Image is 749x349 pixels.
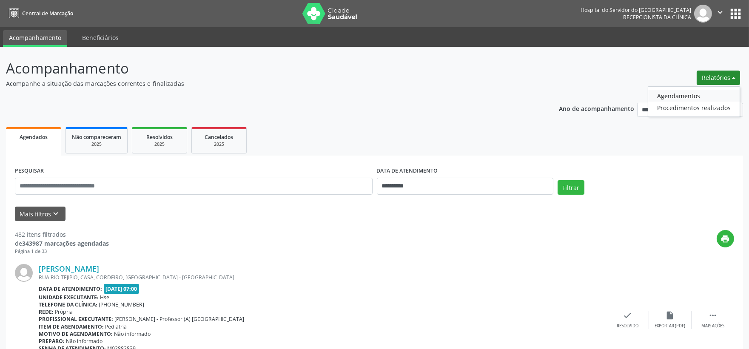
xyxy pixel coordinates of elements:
i:  [708,311,718,320]
p: Ano de acompanhamento [559,103,634,113]
button: Mais filtroskeyboard_arrow_down [15,207,66,221]
span: Não compareceram [72,133,121,141]
button: Filtrar [558,180,584,195]
b: Data de atendimento: [39,285,102,292]
div: 2025 [138,141,181,148]
span: Resolvidos [146,133,173,141]
div: Resolvido [617,323,638,329]
img: img [694,5,712,23]
div: de [15,239,109,248]
b: Telefone da clínica: [39,301,97,308]
a: Acompanhamento [3,30,67,47]
div: 2025 [198,141,240,148]
div: Página 1 de 33 [15,248,109,255]
span: Recepcionista da clínica [623,14,691,21]
b: Rede: [39,308,54,315]
a: Central de Marcação [6,6,73,20]
i: print [721,234,730,244]
strong: 343987 marcações agendadas [22,239,109,247]
div: RUA RIO TEJIPIO, CASA, CORDEIRO, [GEOGRAPHIC_DATA] - [GEOGRAPHIC_DATA] [39,274,607,281]
button: apps [728,6,743,21]
span: Cancelados [205,133,234,141]
div: Mais ações [701,323,724,329]
p: Acompanhe a situação das marcações correntes e finalizadas [6,79,522,88]
span: Não informado [114,330,151,338]
span: Pediatria [105,323,127,330]
span: Não informado [66,338,103,345]
b: Item de agendamento: [39,323,104,330]
span: Agendados [20,133,48,141]
i:  [715,8,725,17]
a: Beneficiários [76,30,125,45]
a: Agendamentos [648,90,740,102]
div: 482 itens filtrados [15,230,109,239]
label: PESQUISAR [15,165,44,178]
button: Relatórios [697,71,740,85]
b: Motivo de agendamento: [39,330,113,338]
img: img [15,264,33,282]
button:  [712,5,728,23]
span: Central de Marcação [22,10,73,17]
div: Hospital do Servidor do [GEOGRAPHIC_DATA] [581,6,691,14]
span: Hse [100,294,110,301]
b: Profissional executante: [39,315,113,323]
div: 2025 [72,141,121,148]
i: insert_drive_file [666,311,675,320]
a: Procedimentos realizados [648,102,740,113]
div: Exportar (PDF) [655,323,686,329]
span: [PERSON_NAME] - Professor (A) [GEOGRAPHIC_DATA] [115,315,245,323]
i: check [623,311,632,320]
b: Preparo: [39,338,65,345]
a: [PERSON_NAME] [39,264,99,273]
span: [PHONE_NUMBER] [99,301,145,308]
button: print [717,230,734,247]
span: [DATE] 07:00 [104,284,140,294]
ul: Relatórios [648,86,740,117]
p: Acompanhamento [6,58,522,79]
span: Própria [55,308,73,315]
label: DATA DE ATENDIMENTO [377,165,438,178]
b: Unidade executante: [39,294,99,301]
i: keyboard_arrow_down [51,209,61,218]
